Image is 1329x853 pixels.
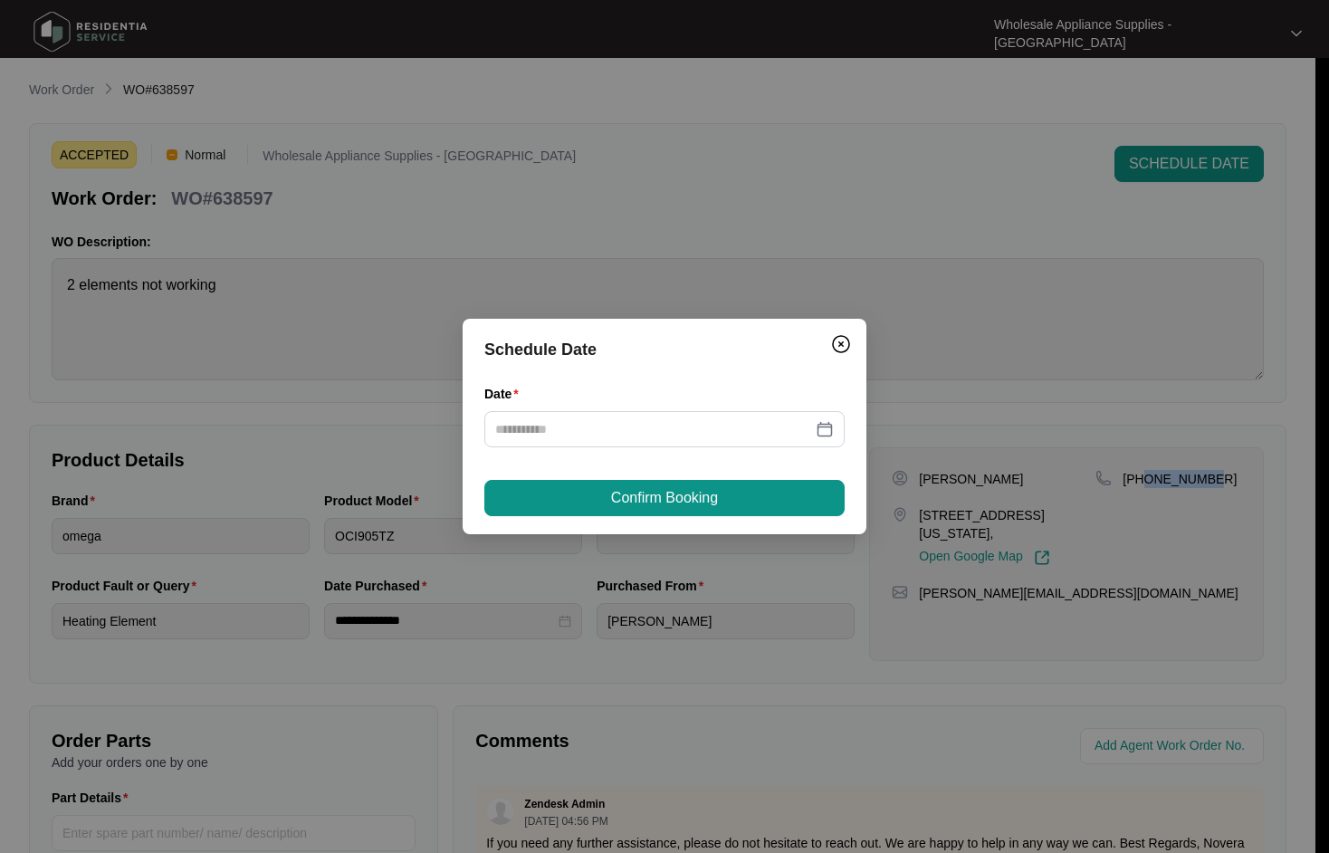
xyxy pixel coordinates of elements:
[484,480,845,516] button: Confirm Booking
[827,330,856,359] button: Close
[611,487,718,509] span: Confirm Booking
[484,385,526,403] label: Date
[484,337,845,362] div: Schedule Date
[830,333,852,355] img: closeCircle
[495,419,812,439] input: Date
